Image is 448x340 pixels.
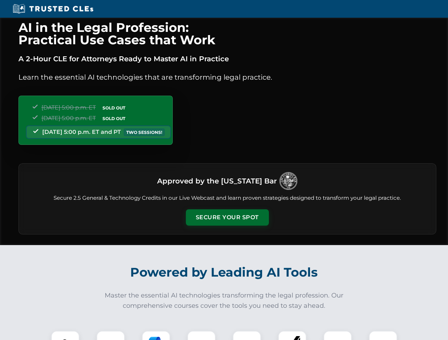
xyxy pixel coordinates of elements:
h1: AI in the Legal Profession: Practical Use Cases that Work [18,21,436,46]
p: A 2-Hour CLE for Attorneys Ready to Master AI in Practice [18,53,436,64]
span: SOLD OUT [100,115,128,122]
span: SOLD OUT [100,104,128,112]
h3: Approved by the [US_STATE] Bar [157,175,277,187]
h2: Powered by Leading AI Tools [28,260,421,285]
p: Secure 2.5 General & Technology Credits in our Live Webcast and learn proven strategies designed ... [27,194,427,202]
img: Trusted CLEs [11,4,95,14]
span: [DATE] 5:00 p.m. ET [42,115,96,121]
p: Learn the essential AI technologies that are transforming legal practice. [18,72,436,83]
button: Secure Your Spot [186,209,269,226]
p: Master the essential AI technologies transforming the legal profession. Our comprehensive courses... [100,290,348,311]
img: Logo [280,172,297,190]
span: [DATE] 5:00 p.m. ET [42,104,96,111]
